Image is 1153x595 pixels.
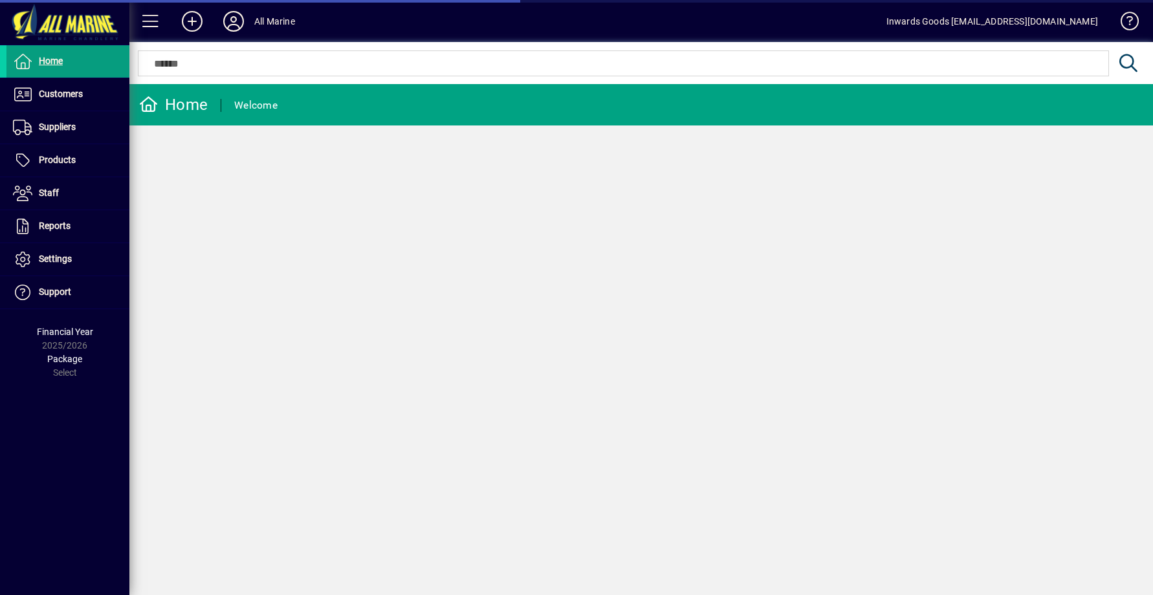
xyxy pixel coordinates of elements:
[171,10,213,33] button: Add
[39,122,76,132] span: Suppliers
[6,111,129,144] a: Suppliers
[6,177,129,210] a: Staff
[6,78,129,111] a: Customers
[139,94,208,115] div: Home
[39,287,71,297] span: Support
[6,210,129,243] a: Reports
[1111,3,1137,45] a: Knowledge Base
[234,95,278,116] div: Welcome
[39,188,59,198] span: Staff
[886,11,1098,32] div: Inwards Goods [EMAIL_ADDRESS][DOMAIN_NAME]
[37,327,93,337] span: Financial Year
[6,243,129,276] a: Settings
[254,11,295,32] div: All Marine
[39,221,71,231] span: Reports
[6,144,129,177] a: Products
[39,56,63,66] span: Home
[39,155,76,165] span: Products
[47,354,82,364] span: Package
[6,276,129,308] a: Support
[213,10,254,33] button: Profile
[39,254,72,264] span: Settings
[39,89,83,99] span: Customers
